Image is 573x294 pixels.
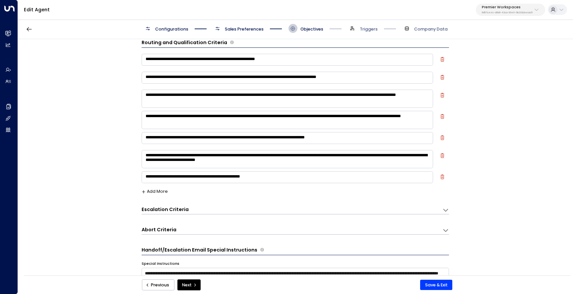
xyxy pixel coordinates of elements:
[142,226,176,233] h3: Abort Criteria
[24,6,50,13] a: Edit Agent
[142,226,449,235] div: Abort CriteriaDefine the scenarios in which the AI agent should abort or terminate the conversati...
[142,189,168,194] button: Add More
[420,280,452,290] button: Save & Exit
[177,279,201,291] button: Next
[482,11,533,14] p: 8d57ceec-d0b8-42ca-90e0-9b233cbecac5
[225,26,264,32] span: Sales Preferences
[414,26,448,32] span: Company Data
[142,206,449,214] div: Escalation CriteriaDefine the scenarios in which the AI agent should escalate the conversation to...
[142,279,174,291] button: Previous
[230,39,234,46] span: Define the criteria the agent uses to determine whether a lead is qualified for further actions l...
[142,206,189,213] h3: Escalation Criteria
[360,26,378,32] span: Triggers
[482,5,533,9] p: Premier Workspaces
[260,247,264,254] span: Provide any specific instructions for the content of handoff or escalation emails. These notes gu...
[142,247,257,254] h3: Handoff/Escalation Email Special Instructions
[142,39,227,46] h3: Routing and Qualification Criteria
[300,26,323,32] span: Objectives
[142,261,179,266] label: Special Instructions
[155,26,188,32] span: Configurations
[476,4,545,16] button: Premier Workspaces8d57ceec-d0b8-42ca-90e0-9b233cbecac5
